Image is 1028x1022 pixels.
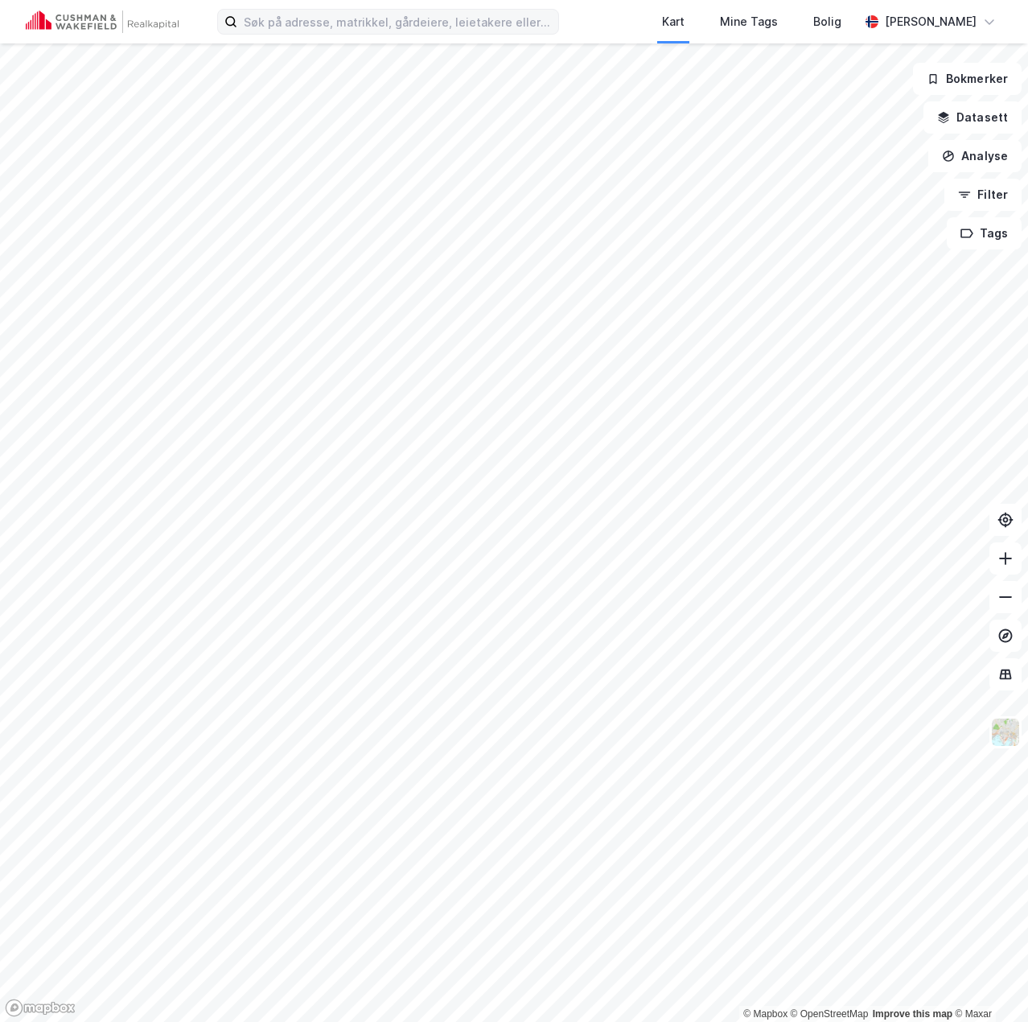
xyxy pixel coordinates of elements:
img: Z [990,717,1021,748]
div: Mine Tags [720,12,778,31]
a: OpenStreetMap [791,1008,869,1020]
button: Bokmerker [913,63,1022,95]
button: Filter [944,179,1022,211]
a: Mapbox [743,1008,787,1020]
a: Mapbox homepage [5,999,76,1017]
button: Tags [947,217,1022,249]
div: Kart [662,12,685,31]
div: Bolig [813,12,841,31]
iframe: Chat Widget [948,945,1028,1022]
img: cushman-wakefield-realkapital-logo.202ea83816669bd177139c58696a8fa1.svg [26,10,179,33]
div: Kontrollprogram for chat [948,945,1028,1022]
button: Datasett [923,101,1022,134]
a: Improve this map [873,1008,952,1020]
div: [PERSON_NAME] [885,12,977,31]
input: Søk på adresse, matrikkel, gårdeiere, leietakere eller personer [237,10,558,34]
button: Analyse [928,140,1022,172]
